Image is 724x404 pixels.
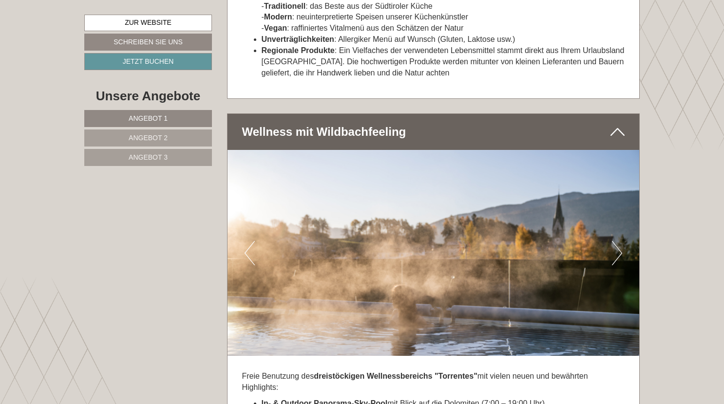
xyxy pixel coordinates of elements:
[262,45,625,79] li: : Ein Vielfaches der verwendeten Lebensmittel stammt direkt aus Ihrem Urlaubsland [GEOGRAPHIC_DAT...
[264,13,292,21] strong: Modern
[129,134,168,142] span: Angebot 2
[228,114,640,150] div: Wellness mit Wildbachfeeling
[129,153,168,161] span: Angebot 3
[84,15,212,31] a: Zur Website
[84,34,212,51] a: Schreiben Sie uns
[262,34,625,45] li: : Allergiker Menü auf Wunsch (Gluten, Laktose usw.)
[264,2,305,10] strong: Traditionell
[84,87,212,105] div: Unsere Angebote
[242,371,625,393] p: Freie Benutzung des mit vielen neuen und bewährten Highlights:
[245,241,255,265] button: Previous
[612,241,622,265] button: Next
[84,53,212,70] a: Jetzt buchen
[314,372,477,380] strong: dreistöckigen Wellnessbereichs "Torrentes"
[129,114,168,122] span: Angebot 1
[262,46,335,55] strong: Regionale Produkte
[264,24,287,32] strong: Vegan
[262,35,334,43] strong: Unverträglichkeiten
